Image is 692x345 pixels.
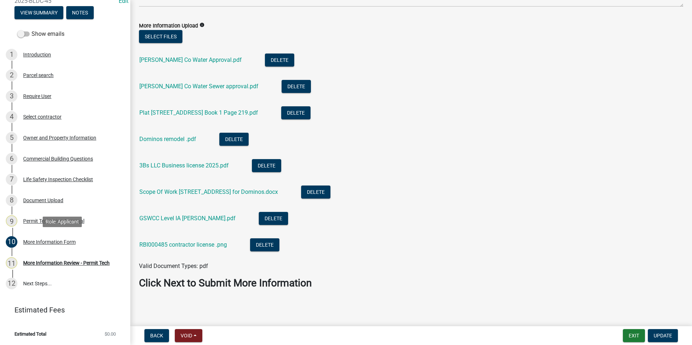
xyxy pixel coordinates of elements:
button: Delete [219,133,249,146]
wm-modal-confirm: Delete Document [281,110,311,117]
button: Void [175,329,202,342]
div: 7 [6,174,17,185]
a: Plat [STREET_ADDRESS] Book 1 Page 219.pdf [139,109,258,116]
div: Owner and Property Information [23,135,96,140]
a: 3Bs LLC Business license 2025.pdf [139,162,229,169]
div: More Information Form [23,239,76,244]
div: 4 [6,111,17,123]
wm-modal-confirm: Delete Document [265,57,294,64]
button: Back [144,329,169,342]
div: 6 [6,153,17,165]
wm-modal-confirm: Delete Document [250,242,279,249]
div: 2 [6,69,17,81]
div: 5 [6,132,17,144]
button: Update [648,329,678,342]
button: Delete [282,80,311,93]
div: More Information Review - Permit Tech [23,260,110,265]
a: Estimated Fees [6,303,119,317]
a: GSWCC Level IA [PERSON_NAME].pdf [139,215,236,222]
div: 1 [6,49,17,60]
div: Document Upload [23,198,63,203]
span: Update [654,333,672,338]
button: Delete [252,159,281,172]
div: Require User [23,94,51,99]
wm-modal-confirm: Notes [66,10,94,16]
button: Delete [265,54,294,67]
div: Permit Technician Approval [23,218,84,223]
wm-modal-confirm: Summary [14,10,63,16]
button: View Summary [14,6,63,19]
a: Scope Of Work [STREET_ADDRESS] for Dominos.docx [139,188,278,195]
a: [PERSON_NAME] Co Water Approval.pdf [139,56,242,63]
div: 9 [6,215,17,227]
div: Select contractor [23,114,62,119]
button: Select files [139,30,182,43]
div: 12 [6,278,17,289]
label: More Information Upload [139,24,198,29]
a: [PERSON_NAME] Co Water Sewer approval.pdf [139,83,258,90]
button: Delete [301,186,330,199]
span: Estimated Total [14,332,46,336]
button: Notes [66,6,94,19]
i: info [199,22,204,27]
div: Life Safety Inspection Checklist [23,177,93,182]
button: Delete [250,238,279,251]
div: 11 [6,257,17,269]
div: 8 [6,195,17,206]
div: Role: Applicant [43,217,82,227]
wm-modal-confirm: Delete Document [301,189,330,196]
button: Exit [623,329,645,342]
button: Delete [281,106,311,119]
wm-modal-confirm: Delete Document [219,136,249,143]
div: 10 [6,236,17,248]
label: Show emails [17,30,64,38]
span: $0.00 [105,332,116,336]
a: Dominos remodel .pdf [139,136,196,142]
wm-modal-confirm: Delete Document [252,163,281,170]
span: Void [181,333,192,338]
wm-modal-confirm: Delete Document [259,216,288,222]
div: Commercial Building Questions [23,156,93,161]
strong: Click Next to Submit More Information [139,277,312,289]
span: Valid Document Types: pdf [139,263,208,269]
div: 3 [6,90,17,102]
wm-modal-confirm: Delete Document [282,84,311,90]
div: Parcel search [23,73,54,78]
button: Delete [259,212,288,225]
span: Back [150,333,163,338]
a: RBI000485 contractor license .png [139,241,227,248]
div: Introduction [23,52,51,57]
